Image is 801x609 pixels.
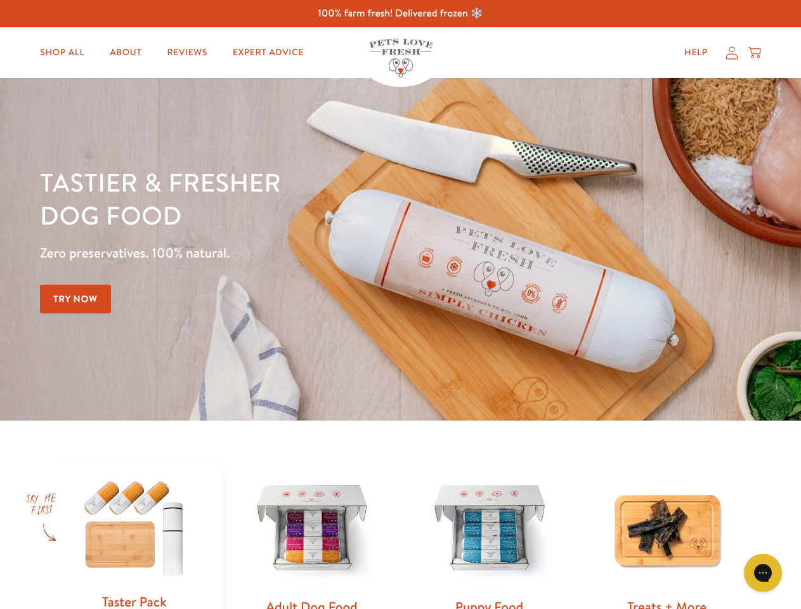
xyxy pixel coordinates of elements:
[674,40,718,65] a: Help
[40,285,111,313] a: Try Now
[40,166,521,232] h1: Tastier & fresher dog food
[30,40,94,65] a: Shop All
[223,40,314,65] a: Expert Advice
[369,39,433,77] img: Pets Love Fresh
[157,40,217,65] a: Reviews
[100,40,152,65] a: About
[738,549,788,596] iframe: Gorgias live chat messenger
[40,242,521,265] p: Zero preservatives. 100% natural.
